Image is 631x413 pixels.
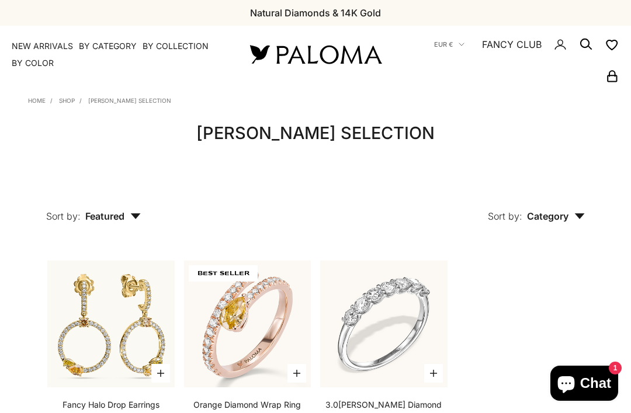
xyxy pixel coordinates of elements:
summary: By Category [79,40,137,52]
span: BEST SELLER [189,265,258,282]
summary: By Color [12,57,54,69]
img: #YellowGold [47,261,175,388]
a: Shop [59,97,75,104]
a: NEW ARRIVALS [12,40,73,52]
p: Natural Diamonds & 14K Gold [250,5,381,20]
span: Featured [85,210,141,222]
summary: By Collection [143,40,209,52]
inbox-online-store-chat: Shopify online store chat [547,366,622,404]
button: EUR € [434,39,464,50]
span: Category [527,210,585,222]
a: Fancy Halo Drop Earrings [63,399,160,411]
button: Sort by: Category [461,183,612,232]
span: Sort by: [488,210,522,222]
nav: Secondary navigation [409,26,619,83]
a: Orange Diamond Wrap Ring [193,399,301,411]
span: EUR € [434,39,453,50]
a: #YellowGold #WhiteGold #RoseGold [320,261,448,388]
button: Sort by: Featured [19,183,168,232]
a: [PERSON_NAME] Selection [88,97,171,104]
a: FANCY CLUB [482,37,542,52]
img: #RoseGold [184,261,311,388]
nav: Primary navigation [12,40,222,69]
img: 3.0mm White Diamond Tennis Ring [320,261,448,388]
h1: [PERSON_NAME] Selection [47,120,584,145]
a: Home [28,97,46,104]
nav: Breadcrumb [28,95,171,104]
span: Sort by: [46,210,81,222]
